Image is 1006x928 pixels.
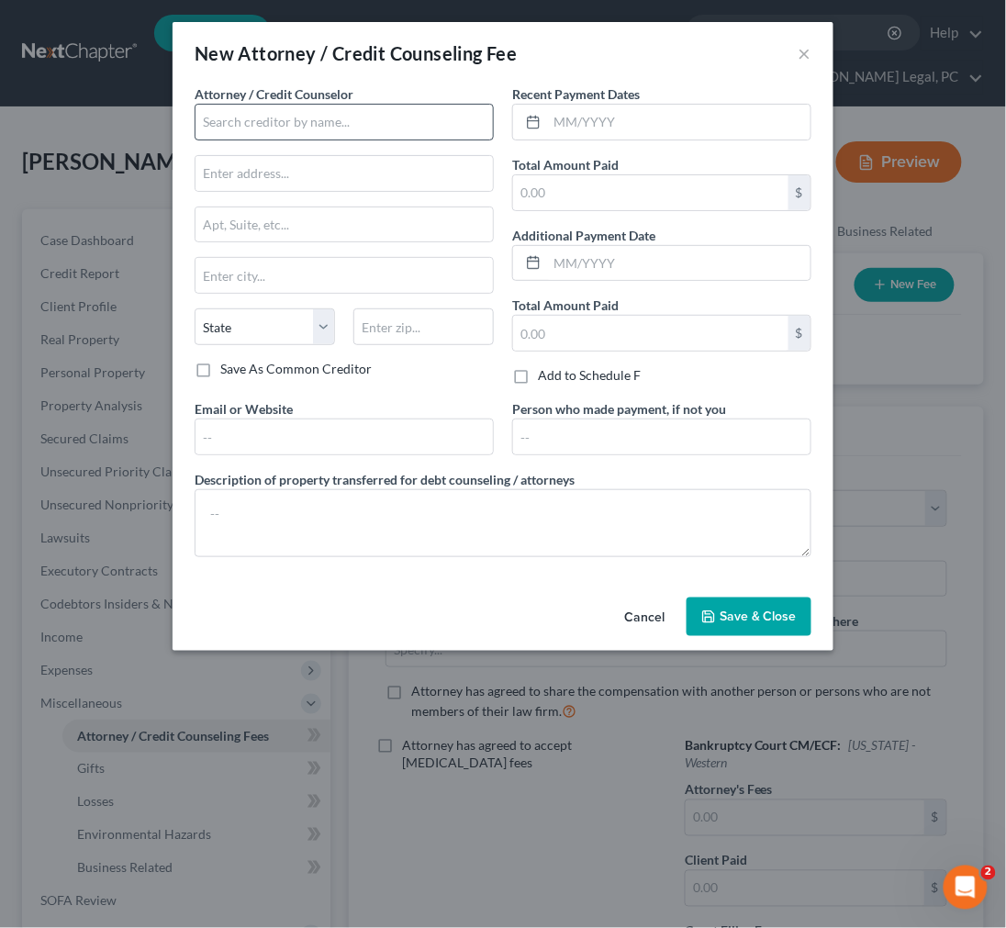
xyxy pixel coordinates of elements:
[538,366,641,385] label: Add to Schedule F
[512,155,619,174] label: Total Amount Paid
[513,175,788,210] input: 0.00
[195,86,353,102] span: Attorney / Credit Counselor
[196,258,493,293] input: Enter city...
[353,308,494,345] input: Enter zip...
[609,599,679,636] button: Cancel
[720,609,797,624] span: Save & Close
[239,42,518,64] span: Attorney / Credit Counseling Fee
[196,207,493,242] input: Apt, Suite, etc...
[547,105,810,140] input: MM/YYYY
[195,470,575,489] label: Description of property transferred for debt counseling / attorneys
[220,360,372,378] label: Save As Common Creditor
[799,42,811,64] button: ×
[195,399,293,419] label: Email or Website
[513,316,788,351] input: 0.00
[512,84,640,104] label: Recent Payment Dates
[196,156,493,191] input: Enter address...
[195,42,234,64] span: New
[788,175,810,210] div: $
[788,316,810,351] div: $
[981,866,996,880] span: 2
[547,246,810,281] input: MM/YYYY
[513,419,810,454] input: --
[512,399,726,419] label: Person who made payment, if not you
[687,598,811,636] button: Save & Close
[944,866,988,910] iframe: Intercom live chat
[196,419,493,454] input: --
[512,296,619,315] label: Total Amount Paid
[512,226,655,245] label: Additional Payment Date
[195,104,494,140] input: Search creditor by name...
